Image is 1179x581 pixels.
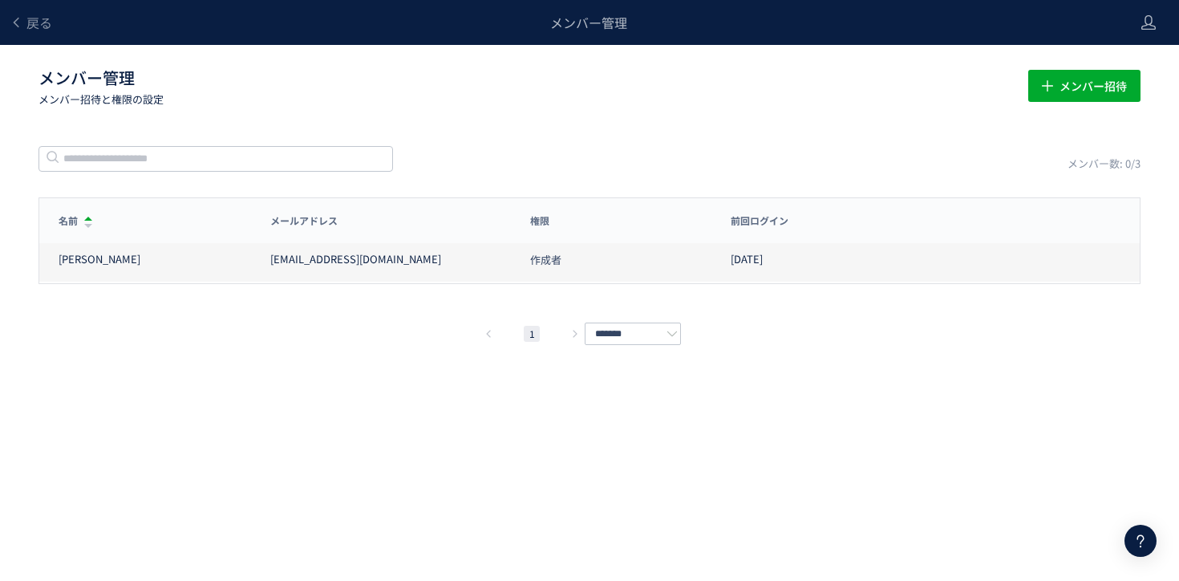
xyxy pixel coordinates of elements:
div: [PERSON_NAME] [59,252,140,267]
span: メールアドレス [270,213,338,227]
span: 権限 [530,213,549,227]
p: メンバー招待と権限の設定 [38,91,1009,107]
span: 作成者 [530,254,561,265]
h1: メンバー管理 [38,67,1009,107]
span: 戻る [26,13,52,32]
span: メンバー招待 [1059,70,1127,102]
span: 前回ログイン [731,213,788,227]
div: メンバー数: 0/3 [1068,156,1141,172]
li: 1 [524,326,540,342]
div: [DATE] [711,252,962,267]
span: 名前 [59,213,78,227]
div: pagination [38,324,1141,343]
button: メンバー招待 [1028,70,1141,102]
div: [EMAIL_ADDRESS][DOMAIN_NAME] [270,252,441,267]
